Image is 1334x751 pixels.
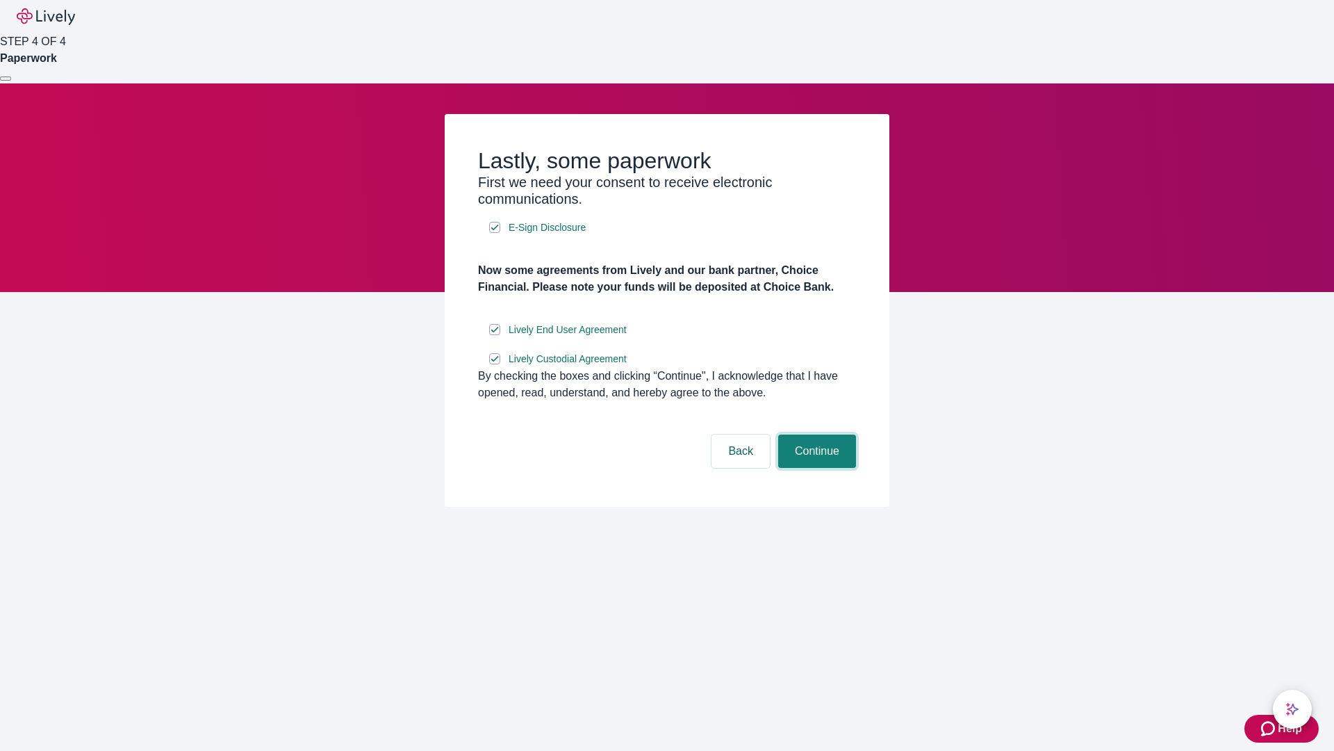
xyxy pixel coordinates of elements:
[711,435,770,468] button: Back
[478,368,856,401] div: By checking the boxes and clicking “Continue", I acknowledge that I have opened, read, understand...
[17,8,75,25] img: Lively
[1244,715,1319,743] button: Zendesk support iconHelp
[509,352,627,366] span: Lively Custodial Agreement
[478,262,856,296] h4: Now some agreements from Lively and our bank partner, Choice Financial. Please note your funds wi...
[478,174,856,207] h3: First we need your consent to receive electronic communications.
[509,323,627,337] span: Lively End User Agreement
[1261,720,1278,737] svg: Zendesk support icon
[506,219,588,236] a: e-sign disclosure document
[506,350,629,368] a: e-sign disclosure document
[1278,720,1302,737] span: Help
[509,220,586,235] span: E-Sign Disclosure
[478,147,856,174] h2: Lastly, some paperwork
[1273,690,1312,729] button: chat
[778,435,856,468] button: Continue
[1285,702,1299,716] svg: Lively AI Assistant
[506,321,629,339] a: e-sign disclosure document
